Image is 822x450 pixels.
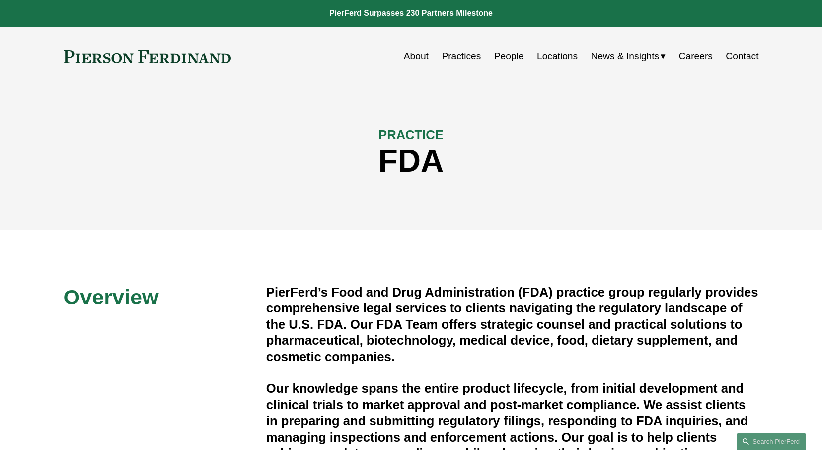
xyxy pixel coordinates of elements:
h1: FDA [64,143,759,179]
h4: PierFerd’s Food and Drug Administration (FDA) practice group regularly provides comprehensive leg... [266,284,759,365]
a: Locations [537,47,578,66]
a: folder dropdown [591,47,666,66]
span: PRACTICE [378,128,444,142]
a: People [494,47,524,66]
a: Contact [726,47,758,66]
a: Search this site [737,433,806,450]
a: Careers [679,47,713,66]
span: News & Insights [591,48,660,65]
a: Practices [442,47,481,66]
a: About [404,47,429,66]
span: Overview [64,285,159,309]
